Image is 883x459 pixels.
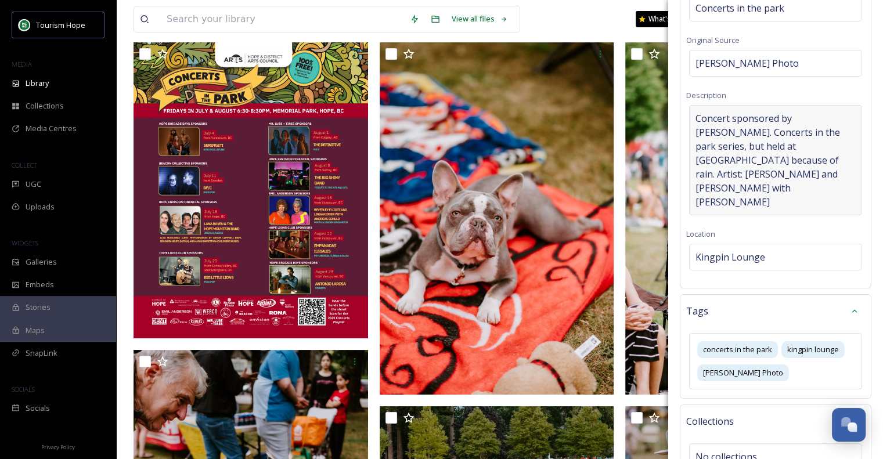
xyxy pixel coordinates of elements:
[134,42,368,338] img: ext_1754457820.50875_-CITP Poster 2025 PRINT.pdf (11.5 x 14.5 in).png
[636,11,694,27] a: What's New
[625,42,860,395] img: ext_1754457711.541771_-HVW-701.jpg
[19,19,30,31] img: logo.png
[161,6,404,32] input: Search your library
[686,414,734,428] span: Collections
[12,385,35,393] span: SOCIALS
[695,250,765,264] span: Kingpin Lounge
[446,8,514,30] a: View all files
[26,403,50,414] span: Socials
[26,179,41,190] span: UGC
[686,304,708,318] span: Tags
[12,161,37,169] span: COLLECT
[26,123,77,134] span: Media Centres
[695,56,799,70] span: [PERSON_NAME] Photo
[26,78,49,89] span: Library
[703,344,772,355] span: concerts in the park
[26,302,51,313] span: Stories
[41,439,75,453] a: Privacy Policy
[686,90,726,100] span: Description
[41,443,75,451] span: Privacy Policy
[787,344,839,355] span: kingpin lounge
[12,238,38,247] span: WIDGETS
[26,201,55,212] span: Uploads
[26,279,54,290] span: Embeds
[26,100,64,111] span: Collections
[695,111,856,209] span: Concert sponsored by [PERSON_NAME]. Concerts in the park series, but held at [GEOGRAPHIC_DATA] be...
[695,1,784,15] span: Concerts in the park
[832,408,866,442] button: Open Chat
[686,35,740,45] span: Original Source
[36,20,85,30] span: Tourism Hope
[26,348,57,359] span: SnapLink
[380,42,614,395] img: ext_1754457711.941771_-HVW-703.jpg
[12,60,32,68] span: MEDIA
[26,325,45,336] span: Maps
[26,256,57,268] span: Galleries
[686,229,715,239] span: Location
[703,367,783,378] span: [PERSON_NAME] Photo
